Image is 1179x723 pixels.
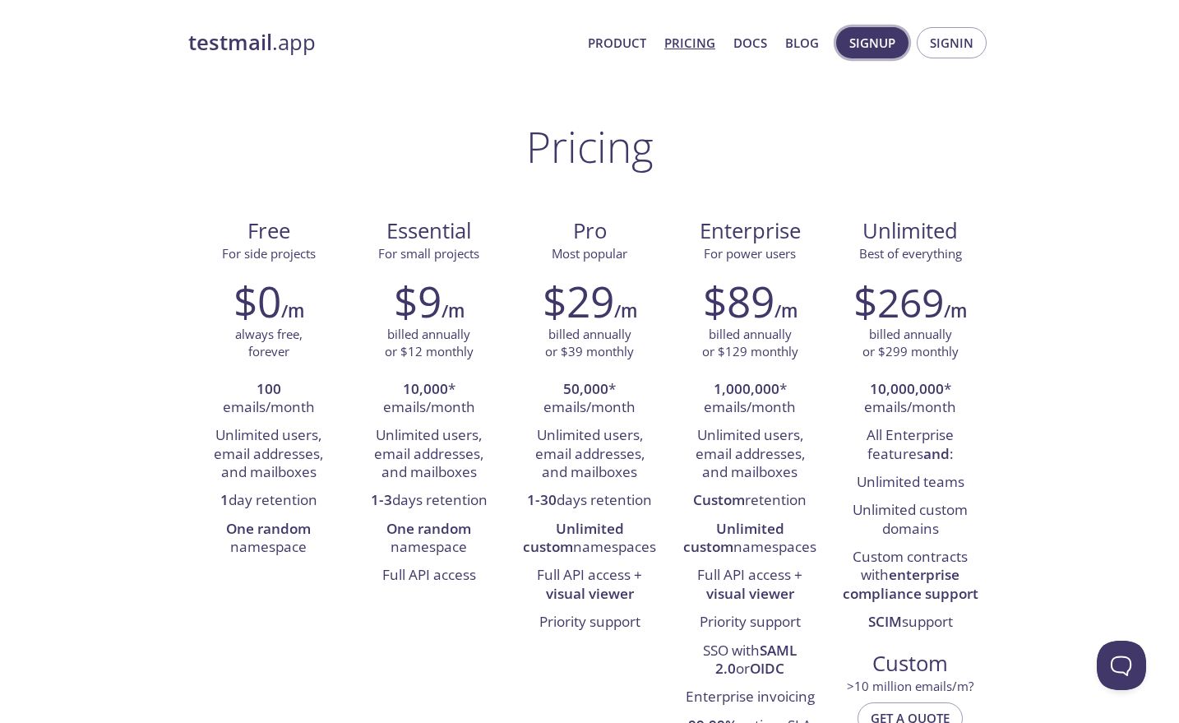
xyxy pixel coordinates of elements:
[442,297,465,325] h6: /m
[859,245,962,262] span: Best of everything
[378,245,479,262] span: For small projects
[521,562,657,609] li: Full API access +
[682,487,818,515] li: retention
[843,497,978,544] li: Unlimited custom domains
[362,217,496,245] span: Essential
[868,612,902,631] strong: SCIM
[614,297,637,325] h6: /m
[361,487,497,515] li: days retention
[543,276,614,326] h2: $29
[849,32,895,53] span: Signup
[785,32,819,53] a: Blog
[682,516,818,563] li: namespaces
[201,376,336,423] li: emails/month
[682,637,818,684] li: SSO with or
[682,609,818,637] li: Priority support
[371,490,392,509] strong: 1-3
[521,516,657,563] li: namespaces
[361,422,497,487] li: Unlimited users, email addresses, and mailboxes
[545,326,634,361] p: billed annually or $39 monthly
[836,27,909,58] button: Signup
[523,519,624,556] strong: Unlimited custom
[714,379,779,398] strong: 1,000,000
[521,609,657,637] li: Priority support
[235,326,303,361] p: always free, forever
[750,659,784,678] strong: OIDC
[862,326,959,361] p: billed annually or $299 monthly
[521,487,657,515] li: days retention
[843,565,978,602] strong: enterprise compliance support
[394,276,442,326] h2: $9
[862,216,958,245] span: Unlimited
[220,490,229,509] strong: 1
[361,562,497,590] li: Full API access
[188,29,575,57] a: testmail.app
[683,519,784,556] strong: Unlimited custom
[682,562,818,609] li: Full API access +
[843,376,978,423] li: * emails/month
[527,490,557,509] strong: 1-30
[682,684,818,711] li: Enterprise invoicing
[930,32,973,53] span: Signin
[844,650,978,678] span: Custom
[1097,641,1146,690] iframe: Help Scout Beacon - Open
[704,245,796,262] span: For power users
[546,584,634,603] strong: visual viewer
[877,276,944,329] span: 269
[843,609,978,637] li: support
[843,544,978,609] li: Custom contracts with
[682,376,818,423] li: * emails/month
[522,217,656,245] span: Pro
[386,519,471,538] strong: One random
[201,217,335,245] span: Free
[201,487,336,515] li: day retention
[706,584,794,603] strong: visual viewer
[715,641,797,678] strong: SAML 2.0
[552,245,627,262] span: Most popular
[257,379,281,398] strong: 100
[226,519,311,538] strong: One random
[703,276,774,326] h2: $89
[403,379,448,398] strong: 10,000
[188,28,272,57] strong: testmail
[361,516,497,563] li: namespace
[843,422,978,469] li: All Enterprise features :
[201,516,336,563] li: namespace
[693,490,745,509] strong: Custom
[944,297,967,325] h6: /m
[733,32,767,53] a: Docs
[843,469,978,497] li: Unlimited teams
[281,297,304,325] h6: /m
[853,276,944,326] h2: $
[361,376,497,423] li: * emails/month
[847,678,973,694] span: > 10 million emails/m?
[201,422,336,487] li: Unlimited users, email addresses, and mailboxes
[563,379,608,398] strong: 50,000
[588,32,646,53] a: Product
[521,376,657,423] li: * emails/month
[917,27,987,58] button: Signin
[774,297,798,325] h6: /m
[526,122,654,171] h1: Pricing
[702,326,798,361] p: billed annually or $129 monthly
[870,379,944,398] strong: 10,000,000
[222,245,316,262] span: For side projects
[683,217,817,245] span: Enterprise
[385,326,474,361] p: billed annually or $12 monthly
[233,276,281,326] h2: $0
[664,32,715,53] a: Pricing
[521,422,657,487] li: Unlimited users, email addresses, and mailboxes
[682,422,818,487] li: Unlimited users, email addresses, and mailboxes
[923,444,950,463] strong: and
